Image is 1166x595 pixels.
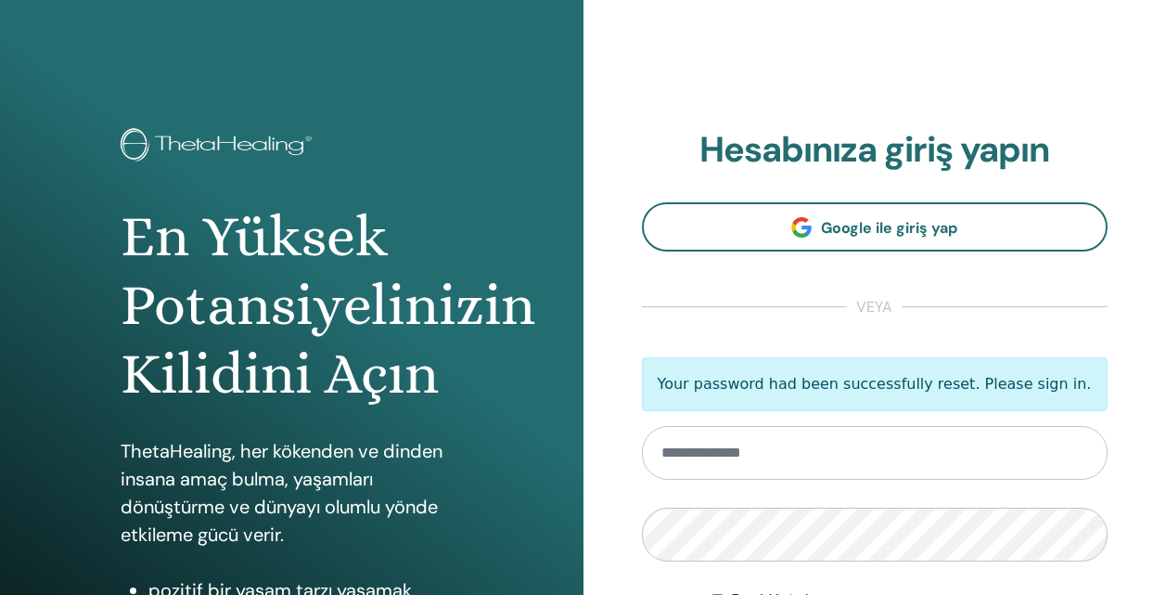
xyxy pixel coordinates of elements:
a: Google ile giriş yap [642,202,1108,252]
p: Your password had been successfully reset. Please sign in. [642,357,1108,411]
span: veya [847,296,902,318]
p: ThetaHealing, her kökenden ve dinden insana amaç bulma, yaşamları dönüştürme ve dünyayı olumlu yö... [121,437,463,549]
h1: En Yüksek Potansiyelinizin Kilidini Açın [121,202,463,409]
span: Google ile giriş yap [821,218,957,238]
h2: Hesabınıza giriş yapın [642,129,1108,172]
